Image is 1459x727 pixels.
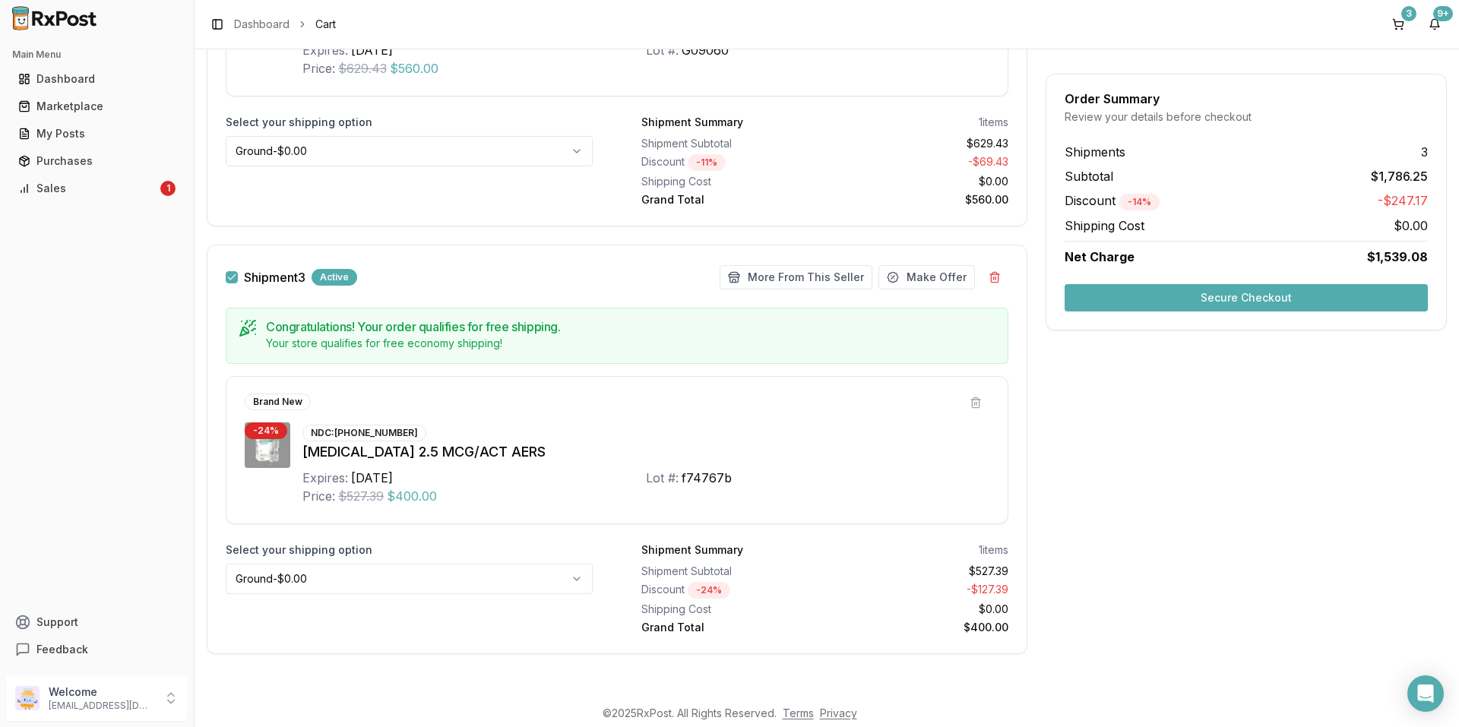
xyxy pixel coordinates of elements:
button: Secure Checkout [1065,284,1428,311]
div: Discount [641,154,819,171]
div: Grand Total [641,192,819,207]
a: Terms [783,706,814,719]
a: Privacy [820,706,857,719]
button: Make Offer [878,265,975,289]
span: $400.00 [387,487,437,505]
span: -$247.17 [1378,191,1428,210]
label: Select your shipping option [226,115,593,130]
button: My Posts [6,122,188,146]
div: $0.00 [831,174,1009,189]
span: Shipments [1065,143,1125,161]
span: 3 [1421,143,1428,161]
div: Shipping Cost [641,174,819,189]
label: Select your shipping option [226,542,593,558]
div: Brand New [245,394,311,410]
button: Dashboard [6,67,188,91]
div: Expires: [302,41,348,59]
p: Welcome [49,684,154,700]
div: Purchases [18,153,176,169]
a: Dashboard [12,65,182,93]
a: Sales1 [12,175,182,202]
img: Spiriva Respimat 2.5 MCG/ACT AERS [245,422,290,468]
div: $527.39 [831,564,1009,579]
div: Marketplace [18,99,176,114]
div: Expires: [302,469,348,487]
div: 1 [160,181,176,196]
div: Sales [18,181,157,196]
div: Order Summary [1065,93,1428,105]
img: RxPost Logo [6,6,103,30]
div: Review your details before checkout [1065,109,1428,125]
span: $560.00 [390,59,438,77]
div: Discount [641,582,819,599]
span: $1,539.08 [1367,248,1428,266]
div: 9+ [1433,6,1453,21]
button: Purchases [6,149,188,173]
div: - $69.43 [831,154,1009,171]
span: $629.43 [338,59,387,77]
div: - $127.39 [831,582,1009,599]
span: Subtotal [1065,167,1113,185]
span: Discount [1065,193,1160,208]
div: f74767b [682,469,732,487]
a: Dashboard [234,17,290,32]
div: Active [312,269,357,286]
div: Shipment Summary [641,115,743,130]
div: Shipment Subtotal [641,136,819,151]
div: 1 items [979,115,1008,130]
div: - 24 % [688,582,730,599]
span: Net Charge [1065,249,1135,264]
div: Shipping Cost [641,602,819,617]
div: [DATE] [351,469,393,487]
div: - 11 % [688,154,726,171]
p: [EMAIL_ADDRESS][DOMAIN_NAME] [49,700,154,712]
button: More From This Seller [720,265,872,289]
span: $0.00 [1394,217,1428,235]
div: 1 items [979,542,1008,558]
div: Shipment Summary [641,542,743,558]
div: 3 [1401,6,1416,21]
div: My Posts [18,126,176,141]
div: Price: [302,59,335,77]
span: $527.39 [338,487,384,505]
img: User avatar [15,686,40,710]
h2: Main Menu [12,49,182,61]
button: Feedback [6,636,188,663]
span: Cart [315,17,336,32]
div: $629.43 [831,136,1009,151]
span: Feedback [36,642,88,657]
span: Shipment 3 [244,271,305,283]
button: Sales1 [6,176,188,201]
div: - 24 % [245,422,287,439]
nav: breadcrumb [234,17,336,32]
div: $400.00 [831,620,1009,635]
span: $1,786.25 [1371,167,1428,185]
div: NDC: [PHONE_NUMBER] [302,425,426,441]
div: Lot #: [646,469,679,487]
div: Your store qualifies for free economy shipping! [266,336,995,351]
div: Shipment Subtotal [641,564,819,579]
div: Price: [302,487,335,505]
div: Dashboard [18,71,176,87]
button: 3 [1386,12,1410,36]
h5: Congratulations! Your order qualifies for free shipping. [266,321,995,333]
div: - 14 % [1119,194,1160,210]
div: Open Intercom Messenger [1407,675,1444,712]
div: G09060 [682,41,729,59]
button: Marketplace [6,94,188,119]
div: $0.00 [831,602,1009,617]
div: [MEDICAL_DATA] 2.5 MCG/ACT AERS [302,441,989,463]
button: 9+ [1423,12,1447,36]
div: Grand Total [641,620,819,635]
button: Support [6,608,188,636]
div: Lot #: [646,41,679,59]
div: $560.00 [831,192,1009,207]
a: Purchases [12,147,182,175]
span: Shipping Cost [1065,217,1144,235]
div: [DATE] [351,41,393,59]
a: Marketplace [12,93,182,120]
a: My Posts [12,120,182,147]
